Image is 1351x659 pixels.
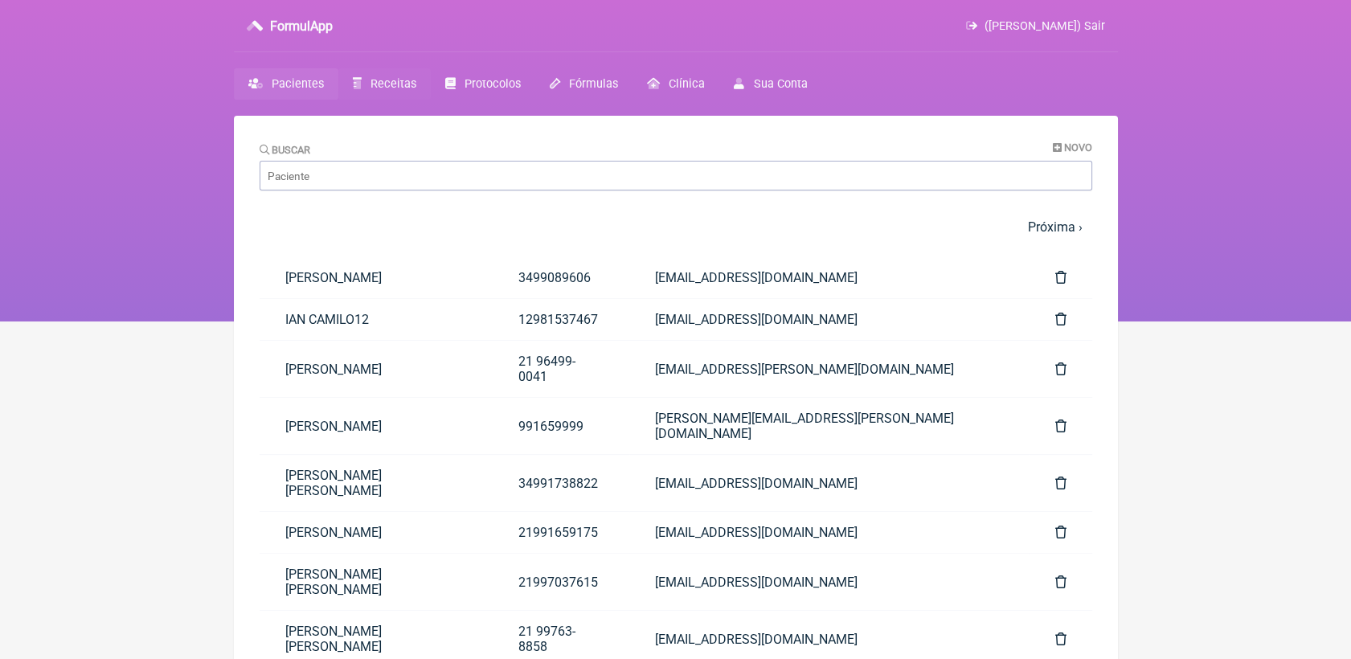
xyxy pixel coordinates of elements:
[260,349,493,390] a: [PERSON_NAME]
[669,77,705,91] span: Clínica
[338,68,431,100] a: Receitas
[260,144,311,156] label: Buscar
[260,512,493,553] a: [PERSON_NAME]
[754,77,808,91] span: Sua Conta
[985,19,1105,33] span: ([PERSON_NAME]) Sair
[966,19,1104,33] a: ([PERSON_NAME]) Sair
[629,299,1030,340] a: [EMAIL_ADDRESS][DOMAIN_NAME]
[493,341,629,397] a: 21 96499-0041
[633,68,719,100] a: Clínica
[719,68,821,100] a: Sua Conta
[629,398,1030,454] a: [PERSON_NAME][EMAIL_ADDRESS][PERSON_NAME][DOMAIN_NAME]
[371,77,416,91] span: Receitas
[260,299,493,340] a: IAN CAMILO12
[431,68,535,100] a: Protocolos
[629,349,1030,390] a: [EMAIL_ADDRESS][PERSON_NAME][DOMAIN_NAME]
[629,463,1030,504] a: [EMAIL_ADDRESS][DOMAIN_NAME]
[272,77,324,91] span: Pacientes
[629,512,1030,553] a: [EMAIL_ADDRESS][DOMAIN_NAME]
[493,562,629,603] a: 21997037615
[260,161,1092,190] input: Paciente
[260,210,1092,244] nav: pager
[493,512,629,553] a: 21991659175
[260,406,493,447] a: [PERSON_NAME]
[260,257,493,298] a: [PERSON_NAME]
[493,257,629,298] a: 3499089606
[234,68,338,100] a: Pacientes
[260,455,493,511] a: [PERSON_NAME] [PERSON_NAME]
[493,406,629,447] a: 991659999
[535,68,633,100] a: Fórmulas
[629,257,1030,298] a: [EMAIL_ADDRESS][DOMAIN_NAME]
[493,463,629,504] a: 34991738822
[465,77,521,91] span: Protocolos
[1028,219,1083,235] a: Próxima ›
[1064,141,1092,153] span: Novo
[629,562,1030,603] a: [EMAIL_ADDRESS][DOMAIN_NAME]
[569,77,618,91] span: Fórmulas
[270,18,333,34] h3: FormulApp
[493,299,629,340] a: 12981537467
[260,554,493,610] a: [PERSON_NAME] [PERSON_NAME]
[1053,141,1092,153] a: Novo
